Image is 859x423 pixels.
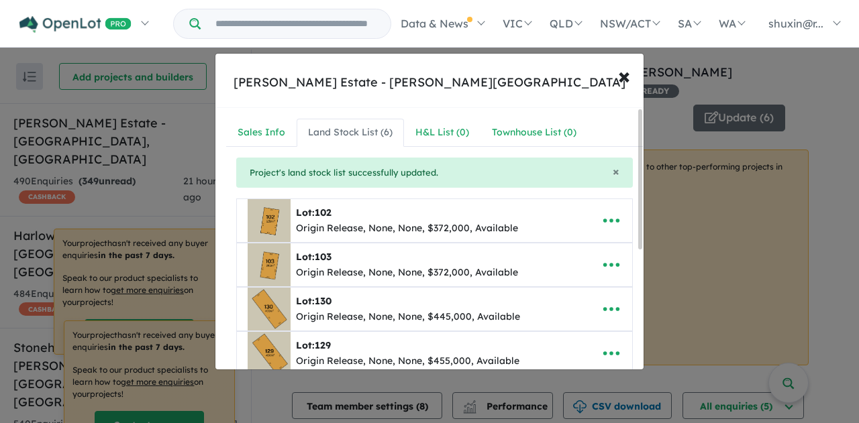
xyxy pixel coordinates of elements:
[203,9,388,38] input: Try estate name, suburb, builder or developer
[315,295,332,307] span: 130
[308,125,393,141] div: Land Stock List ( 6 )
[618,61,630,90] span: ×
[236,158,633,188] div: Project's land stock list successfully updated.
[492,125,576,141] div: Townhouse List ( 0 )
[19,16,132,33] img: Openlot PRO Logo White
[315,251,332,263] span: 103
[296,251,332,263] b: Lot:
[415,125,469,141] div: H&L List ( 0 )
[248,288,291,330] img: Alma%20Estate%20-%20Clyde%20North%20-%20Lot%20130___1755474278.png
[238,125,285,141] div: Sales Info
[296,265,518,281] div: Origin Release, None, None, $372,000, Available
[248,243,291,286] img: Alma%20Estate%20-%20Clyde%20North%20-%20Lot%20103___1755473988.png
[248,332,291,375] img: Alma%20Estate%20-%20Clyde%20North%20-%20Lot%20129___1755474430.png
[296,353,519,369] div: Origin Release, None, None, $455,000, Available
[315,339,331,351] span: 129
[296,339,331,351] b: Lot:
[248,199,291,242] img: Alma%20Estate%20-%20Clyde%20North%20-%20Lot%20102___1755473654.png
[613,164,619,179] span: ×
[768,17,823,30] span: shuxin@r...
[296,221,518,237] div: Origin Release, None, None, $372,000, Available
[234,74,625,91] div: [PERSON_NAME] Estate - [PERSON_NAME][GEOGRAPHIC_DATA]
[315,206,332,219] span: 102
[296,295,332,307] b: Lot:
[296,206,332,219] b: Lot:
[613,166,619,178] button: Close
[296,309,520,325] div: Origin Release, None, None, $445,000, Available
